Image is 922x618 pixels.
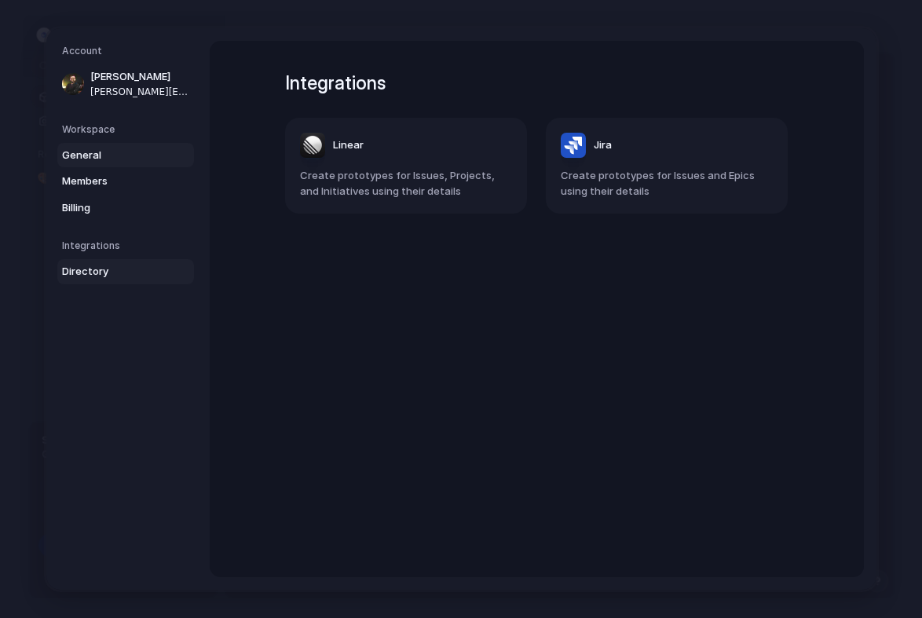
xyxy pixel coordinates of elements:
[285,69,788,97] h1: Integrations
[57,64,194,104] a: [PERSON_NAME][PERSON_NAME][EMAIL_ADDRESS][DOMAIN_NAME]
[62,44,194,58] h5: Account
[57,259,194,284] a: Directory
[62,264,163,280] span: Directory
[561,168,773,199] span: Create prototypes for Issues and Epics using their details
[57,143,194,168] a: General
[62,123,194,137] h5: Workspace
[62,174,163,189] span: Members
[300,168,512,199] span: Create prototypes for Issues, Projects, and Initiatives using their details
[62,239,194,253] h5: Integrations
[594,137,612,153] span: Jira
[90,85,191,99] span: [PERSON_NAME][EMAIL_ADDRESS][DOMAIN_NAME]
[90,69,191,85] span: [PERSON_NAME]
[57,169,194,194] a: Members
[333,137,364,153] span: Linear
[57,196,194,221] a: Billing
[62,200,163,216] span: Billing
[62,148,163,163] span: General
